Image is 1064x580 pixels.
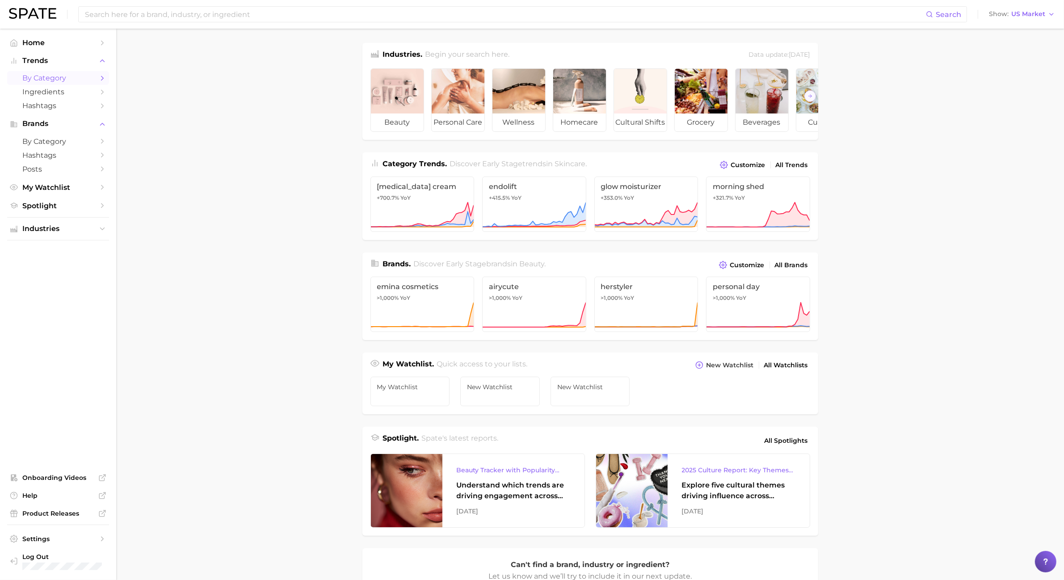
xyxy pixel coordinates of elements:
[601,282,692,291] span: herstyler
[383,359,434,371] h1: My Watchlist.
[706,177,810,232] a: morning shed+321.7% YoY
[482,277,586,332] a: airycute>1,000% YoY
[22,38,94,47] span: Home
[730,261,765,269] span: Customize
[614,113,667,131] span: cultural shifts
[762,433,810,448] a: All Spotlights
[22,509,94,517] span: Product Releases
[713,194,733,201] span: +321.7%
[693,359,756,371] button: New Watchlist
[22,165,94,173] span: Posts
[9,8,56,19] img: SPATE
[377,282,468,291] span: emina cosmetics
[22,492,94,500] span: Help
[674,68,728,132] a: grocery
[401,194,411,202] span: YoY
[624,194,635,202] span: YoY
[370,377,450,406] a: My Watchlist
[370,277,475,332] a: emina cosmetics>1,000% YoY
[7,117,109,130] button: Brands
[383,433,419,448] h1: Spotlight.
[450,160,587,168] span: Discover Early Stage trends in .
[22,183,94,192] span: My Watchlist
[7,489,109,502] a: Help
[457,506,570,517] div: [DATE]
[377,294,399,301] span: >1,000%
[614,68,667,132] a: cultural shifts
[22,101,94,110] span: Hashtags
[776,161,808,169] span: All Trends
[706,277,810,332] a: personal day>1,000% YoY
[425,49,509,61] h2: Begin your search here.
[22,120,94,128] span: Brands
[482,177,586,232] a: endolift+415.5% YoY
[383,49,423,61] h1: Industries.
[22,137,94,146] span: by Category
[682,465,795,475] div: 2025 Culture Report: Key Themes That Are Shaping Consumer Demand
[731,161,765,169] span: Customize
[22,474,94,482] span: Onboarding Videos
[682,480,795,501] div: Explore five cultural themes driving influence across beauty, food, and pop culture.
[377,383,443,391] span: My Watchlist
[989,12,1009,17] span: Show
[624,294,635,302] span: YoY
[457,480,570,501] div: Understand which trends are driving engagement across platforms in the skin, hair, makeup, and fr...
[601,182,692,191] span: glow moisturizer
[555,160,585,168] span: skincare
[553,113,606,131] span: homecare
[7,85,109,99] a: Ingredients
[796,68,850,132] a: culinary
[432,113,484,131] span: personal care
[492,113,545,131] span: wellness
[519,260,544,268] span: beauty
[804,90,816,102] button: Scroll Right
[762,359,810,371] a: All Watchlists
[7,550,109,573] a: Log out. Currently logged in with e-mail unhokang@lghnh.com.
[489,194,510,201] span: +415.5%
[707,361,754,369] span: New Watchlist
[22,535,94,543] span: Settings
[22,225,94,233] span: Industries
[713,294,735,301] span: >1,000%
[22,553,102,561] span: Log Out
[7,532,109,546] a: Settings
[796,113,849,131] span: culinary
[460,377,540,406] a: New Watchlist
[7,54,109,67] button: Trends
[764,361,808,369] span: All Watchlists
[7,162,109,176] a: Posts
[682,506,795,517] div: [DATE]
[370,68,424,132] a: beauty
[467,383,533,391] span: New Watchlist
[775,261,808,269] span: All Brands
[492,68,546,132] a: wellness
[7,148,109,162] a: Hashtags
[735,68,789,132] a: beverages
[594,277,698,332] a: herstyler>1,000% YoY
[735,194,745,202] span: YoY
[7,199,109,213] a: Spotlight
[22,88,94,96] span: Ingredients
[400,294,411,302] span: YoY
[718,159,767,171] button: Customize
[413,260,546,268] span: Discover Early Stage brands in .
[601,194,623,201] span: +353.0%
[457,465,570,475] div: Beauty Tracker with Popularity Index
[512,294,522,302] span: YoY
[371,113,424,131] span: beauty
[437,359,527,371] h2: Quick access to your lists.
[774,159,810,171] a: All Trends
[987,8,1057,20] button: ShowUS Market
[377,194,400,201] span: +700.7%
[736,294,746,302] span: YoY
[370,454,585,528] a: Beauty Tracker with Popularity IndexUnderstand which trends are driving engagement across platfor...
[675,113,728,131] span: grocery
[553,68,606,132] a: homecare
[594,177,698,232] a: glow moisturizer+353.0% YoY
[22,74,94,82] span: by Category
[489,282,580,291] span: airycute
[22,151,94,160] span: Hashtags
[488,559,693,571] p: Can't find a brand, industry or ingredient?
[489,294,511,301] span: >1,000%
[717,259,766,271] button: Customize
